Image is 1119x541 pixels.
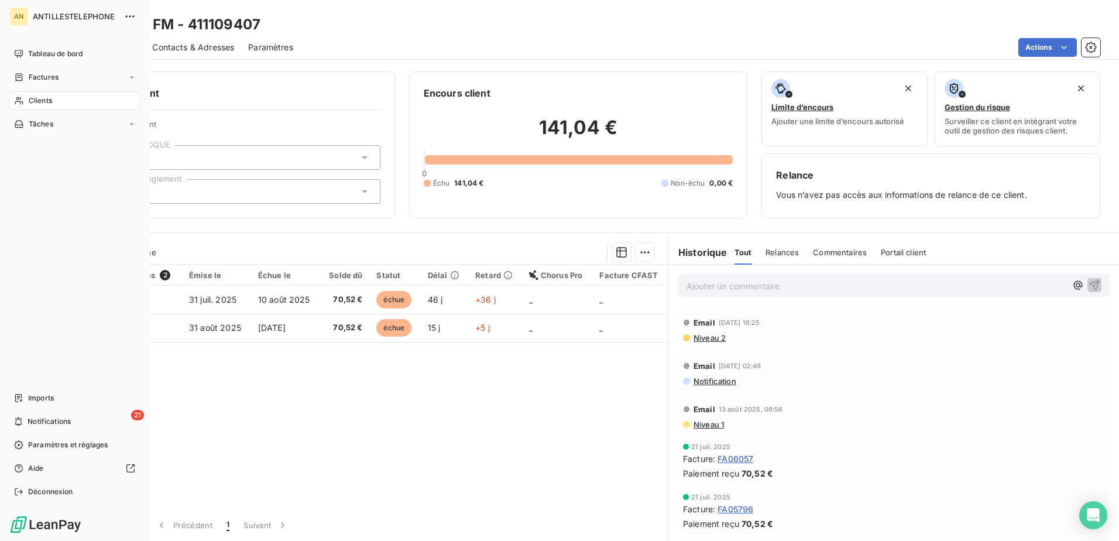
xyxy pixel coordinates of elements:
span: Tâches [29,119,53,129]
span: Paiement reçu [683,467,739,480]
span: Facture : [683,503,715,515]
span: Paramètres [248,42,293,53]
a: Aide [9,459,140,478]
span: ANTILLESTELEPHONE [33,12,117,21]
span: Notification [692,376,736,386]
span: 10 août 2025 [258,295,310,304]
button: 1 [219,513,236,537]
span: Aide [28,463,44,474]
span: Paiement reçu [683,518,739,530]
span: [DATE] 02:49 [719,362,761,369]
span: 70,52 € [742,467,773,480]
span: Commentaires [813,248,867,257]
span: 0 [422,169,427,178]
span: Ajouter une limite d’encours autorisé [771,117,904,126]
span: 70,52 € [742,518,773,530]
h6: Encours client [424,86,490,100]
div: Open Intercom Messenger [1079,501,1107,529]
div: Facture CFAST [599,270,661,280]
button: Suivant [236,513,296,537]
span: 1 [226,519,229,531]
span: Surveiller ce client en intégrant votre outil de gestion des risques client. [945,117,1090,135]
span: 31 août 2025 [189,323,241,333]
span: Gestion du risque [945,102,1010,112]
span: +5 j [475,323,490,333]
span: Tout [734,248,752,257]
div: Délai [428,270,461,280]
span: 141,04 € [454,178,483,189]
span: 2 [160,270,170,280]
span: 0,00 € [709,178,733,189]
span: 21 juil. 2025 [691,494,730,501]
img: Logo LeanPay [9,515,82,534]
span: Clients [29,95,52,106]
span: Notifications [28,416,71,427]
span: 15 j [428,323,441,333]
span: Facture : [683,453,715,465]
span: Paramètres et réglages [28,440,108,450]
span: Imports [28,393,54,403]
span: Email [694,361,715,371]
button: Limite d’encoursAjouter une limite d’encours autorisé [761,71,927,146]
span: Échu [433,178,450,189]
span: 31 juil. 2025 [189,295,236,304]
span: Propriétés Client [94,119,380,136]
button: Actions [1018,38,1077,57]
span: Factures [29,72,59,83]
span: Non-échu [671,178,705,189]
span: FA05796 [718,503,753,515]
span: Email [694,318,715,327]
h6: Informations client [71,86,380,100]
button: Précédent [149,513,219,537]
span: échue [376,319,411,337]
h2: 141,04 € [424,116,733,151]
span: Relances [766,248,799,257]
span: FA06057 [718,453,753,465]
span: _ [529,295,533,304]
span: +36 j [475,295,496,304]
span: Déconnexion [28,487,73,497]
span: 21 [131,410,144,420]
span: Contacts & Adresses [152,42,234,53]
div: Émise le [189,270,244,280]
span: [DATE] 16:25 [719,319,760,326]
div: Chorus Pro [529,270,586,280]
div: Solde dû [327,270,363,280]
span: Limite d’encours [771,102,833,112]
div: Vous n’avez pas accès aux informations de relance de ce client. [776,168,1086,204]
span: Email [694,405,715,414]
span: _ [599,323,603,333]
span: 46 j [428,295,443,304]
div: Échue le [258,270,313,280]
span: Tableau de bord [28,49,83,59]
span: échue [376,291,411,309]
span: 70,52 € [327,322,363,334]
h3: HANDI FM - 411109407 [103,14,260,35]
span: Niveau 1 [692,420,724,429]
span: _ [529,323,533,333]
span: [DATE] [258,323,286,333]
span: Niveau 2 [692,333,726,343]
div: Statut [376,270,413,280]
span: 70,52 € [327,294,363,306]
h6: Historique [669,245,727,259]
button: Gestion du risqueSurveiller ce client en intégrant votre outil de gestion des risques client. [935,71,1100,146]
span: Portail client [881,248,926,257]
div: Retard [475,270,515,280]
span: 21 juil. 2025 [691,443,730,450]
div: AN [9,7,28,26]
h6: Relance [776,168,1086,182]
span: _ [599,295,603,304]
span: 13 août 2025, 09:56 [719,406,783,413]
